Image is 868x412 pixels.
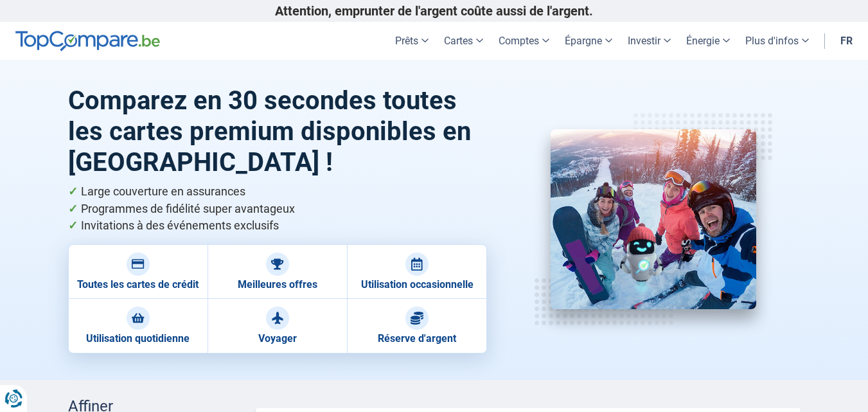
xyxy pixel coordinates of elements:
[347,299,486,353] a: Réserve d'argent Réserve d'argent
[271,312,284,325] img: Voyager
[491,22,557,60] a: Comptes
[68,217,488,235] li: Invitations à des événements exclusifs
[68,85,488,178] h1: Comparez en 30 secondes toutes les cartes premium disponibles en [GEOGRAPHIC_DATA] !
[132,312,145,325] img: Utilisation quotidienne
[411,258,423,271] img: Utilisation occasionnelle
[738,22,817,60] a: Plus d'infos
[68,299,208,353] a: Utilisation quotidienne Utilisation quotidienne
[68,244,208,299] a: Toutes les cartes de crédit Toutes les cartes de crédit
[557,22,620,60] a: Épargne
[68,201,488,218] li: Programmes de fidélité super avantageux
[208,299,347,353] a: Voyager Voyager
[833,22,860,60] a: fr
[132,258,145,271] img: Toutes les cartes de crédit
[15,31,160,51] img: TopCompare
[620,22,678,60] a: Investir
[271,258,284,271] img: Meilleures offres
[68,3,801,19] p: Attention, emprunter de l'argent coûte aussi de l'argent.
[436,22,491,60] a: Cartes
[678,22,738,60] a: Énergie
[411,312,423,325] img: Réserve d'argent
[551,129,756,309] img: Cartes Premium
[68,183,488,201] li: Large couverture en assurances
[208,244,347,299] a: Meilleures offres Meilleures offres
[347,244,486,299] a: Utilisation occasionnelle Utilisation occasionnelle
[387,22,436,60] a: Prêts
